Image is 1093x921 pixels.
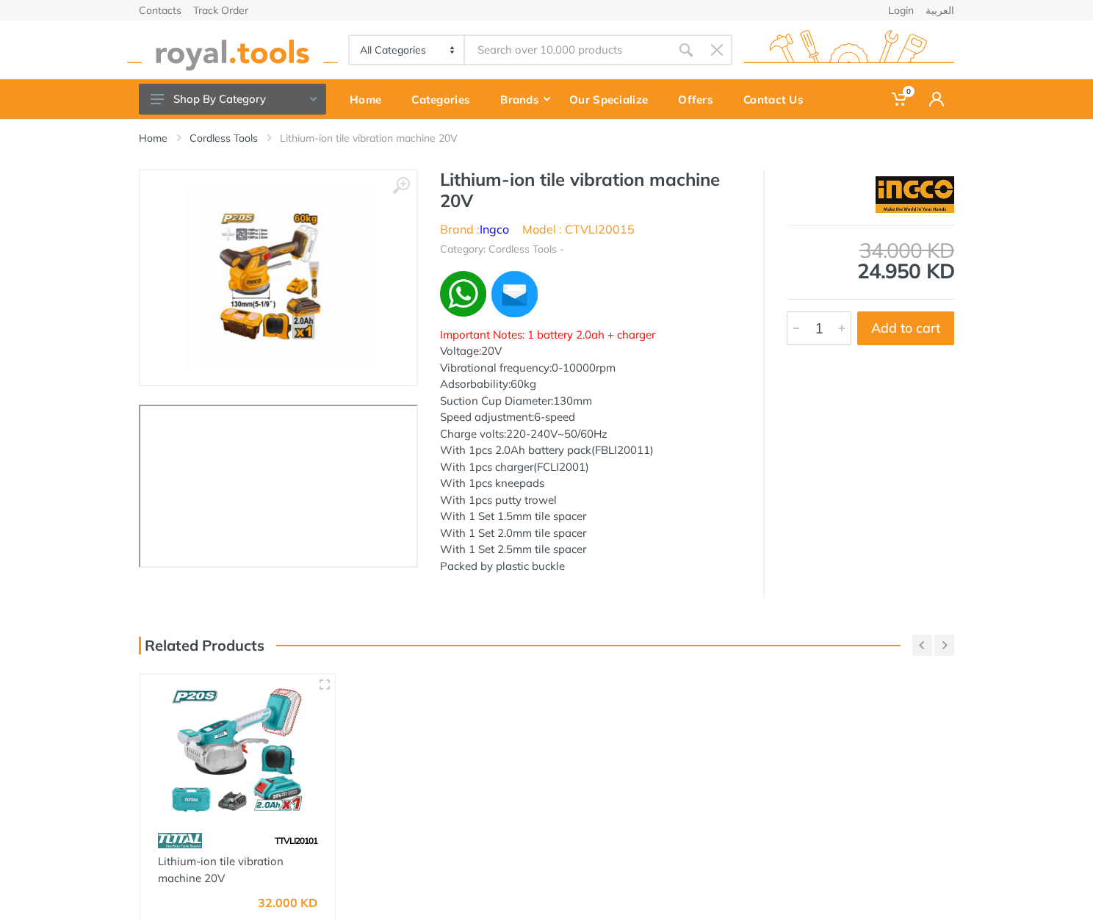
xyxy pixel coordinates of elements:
a: Cordless Tools [190,131,258,145]
a: Ingco [480,222,509,236]
img: ma.webp [489,269,540,319]
li: Lithium-ion tile vibration machine 20V [280,131,480,145]
span: 0 [903,86,915,97]
img: wa.webp [440,271,486,317]
div: Categories [401,84,490,115]
span: Important Notes: 1 battery 2.0ah + charger [440,328,655,342]
a: 0 [881,79,919,119]
select: Category [350,36,465,64]
a: Our Specialize [559,79,668,119]
a: Track Order [193,5,248,15]
img: 86.webp [158,828,202,853]
span: TTVLI20101 [275,835,317,846]
nav: breadcrumb [139,131,954,145]
img: Royal Tools - Lithium-ion tile vibration machine 20V [186,185,371,370]
a: Login [888,5,914,15]
div: 32.000 KD [258,897,317,909]
a: Offers [668,79,733,119]
img: Ingco [876,176,954,213]
button: Add to cart [857,311,954,345]
img: Royal Tools - Lithium-ion tile vibration machine 20V [154,687,322,813]
div: 24.950 KD [787,240,954,281]
a: Contacts [139,5,181,15]
input: Site search [465,35,671,65]
div: Contact Us [733,84,823,115]
a: العربية [926,5,954,15]
a: Home [339,79,401,119]
a: Home [139,131,167,145]
img: royal.tools Logo [127,30,338,71]
h1: Lithium-ion tile vibration machine 20V [440,169,741,212]
a: Categories [401,79,490,119]
div: 34.000 KD [787,240,954,261]
div: Offers [668,84,733,115]
li: Model : CTVLI20015 [522,220,635,238]
a: Lithium-ion tile vibration machine 20V [158,854,284,885]
div: Home [339,84,401,115]
div: Voltage:20V Vibrational frequency:0-10000rpm Adsorbability:60kg Suction Cup Diameter:130mm Speed ... [440,327,741,575]
button: Shop By Category [139,84,326,115]
div: Our Specialize [559,84,668,115]
div: Brands [490,84,559,115]
li: Brand : [440,220,509,238]
li: Category: Cordless Tools - [440,242,564,257]
a: Contact Us [733,79,823,119]
img: royal.tools Logo [743,30,954,71]
h3: Related Products [139,637,264,654]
